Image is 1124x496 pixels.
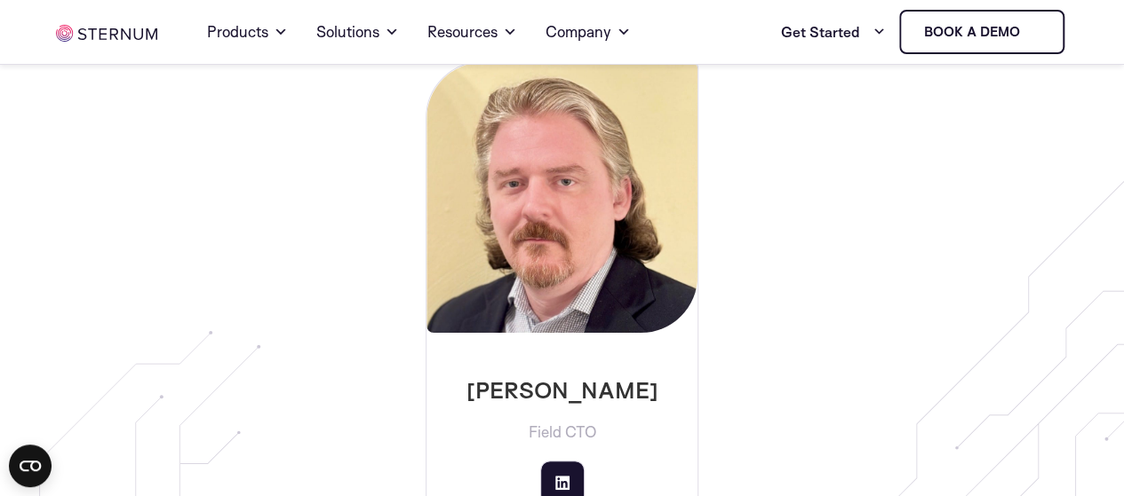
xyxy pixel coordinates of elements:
[529,418,596,446] span: Field CTO
[9,445,52,487] button: Open CMP widget
[56,25,157,42] img: sternum iot
[899,10,1064,54] a: Book a demo
[426,62,698,333] img: Matt Caylor
[780,14,885,50] a: Get Started
[441,375,683,404] p: [PERSON_NAME]
[1026,25,1040,39] img: sternum iot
